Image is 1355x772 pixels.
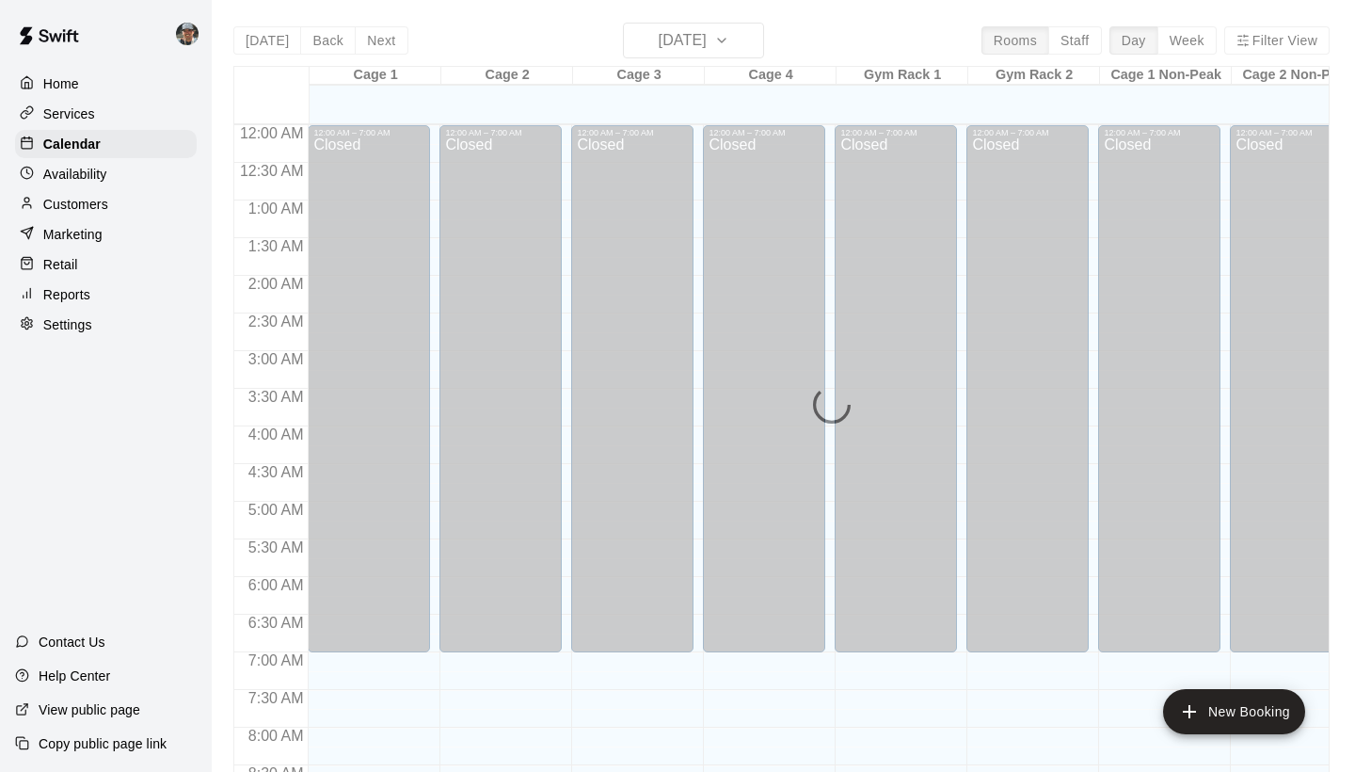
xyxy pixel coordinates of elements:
[441,67,573,85] div: Cage 2
[176,23,199,45] img: Adam Broyles
[968,67,1100,85] div: Gym Rack 2
[15,220,197,249] a: Marketing
[244,539,309,555] span: 5:30 AM
[39,667,110,685] p: Help Center
[1235,128,1347,137] div: 12:00 AM – 7:00 AM
[1230,125,1352,652] div: 12:00 AM – 7:00 AM: Closed
[244,502,309,518] span: 5:00 AM
[571,125,693,652] div: 12:00 AM – 7:00 AM: Closed
[244,238,309,254] span: 1:30 AM
[43,285,90,304] p: Reports
[39,734,167,753] p: Copy public page link
[1104,137,1215,659] div: Closed
[1098,125,1220,652] div: 12:00 AM – 7:00 AM: Closed
[43,255,78,274] p: Retail
[43,135,101,153] p: Calendar
[966,125,1089,652] div: 12:00 AM – 7:00 AM: Closed
[1104,128,1215,137] div: 12:00 AM – 7:00 AM
[235,125,309,141] span: 12:00 AM
[835,125,957,652] div: 12:00 AM – 7:00 AM: Closed
[15,130,197,158] a: Calendar
[313,128,424,137] div: 12:00 AM – 7:00 AM
[840,137,951,659] div: Closed
[43,105,95,123] p: Services
[313,137,424,659] div: Closed
[573,67,705,85] div: Cage 3
[39,700,140,719] p: View public page
[244,314,309,330] span: 2:30 AM
[244,577,309,593] span: 6:00 AM
[1163,689,1305,734] button: add
[308,125,430,652] div: 12:00 AM – 7:00 AM: Closed
[445,137,556,659] div: Closed
[703,125,825,652] div: 12:00 AM – 7:00 AM: Closed
[244,389,309,405] span: 3:30 AM
[310,67,441,85] div: Cage 1
[244,276,309,292] span: 2:00 AM
[172,15,212,53] div: Adam Broyles
[43,195,108,214] p: Customers
[244,201,309,217] span: 1:00 AM
[837,67,968,85] div: Gym Rack 1
[439,125,562,652] div: 12:00 AM – 7:00 AM: Closed
[15,311,197,339] a: Settings
[39,633,105,651] p: Contact Us
[577,128,688,137] div: 12:00 AM – 7:00 AM
[43,315,92,334] p: Settings
[1235,137,1347,659] div: Closed
[972,137,1083,659] div: Closed
[235,163,309,179] span: 12:30 AM
[15,70,197,98] a: Home
[709,137,820,659] div: Closed
[15,250,197,279] a: Retail
[244,728,309,744] span: 8:00 AM
[244,652,309,668] span: 7:00 AM
[244,464,309,480] span: 4:30 AM
[43,165,107,184] p: Availability
[709,128,820,137] div: 12:00 AM – 7:00 AM
[15,281,197,309] a: Reports
[840,128,951,137] div: 12:00 AM – 7:00 AM
[1100,67,1232,85] div: Cage 1 Non-Peak
[15,190,197,218] a: Customers
[244,690,309,706] span: 7:30 AM
[15,100,197,128] a: Services
[972,128,1083,137] div: 12:00 AM – 7:00 AM
[43,74,79,93] p: Home
[43,225,103,244] p: Marketing
[244,426,309,442] span: 4:00 AM
[577,137,688,659] div: Closed
[244,351,309,367] span: 3:00 AM
[244,615,309,631] span: 6:30 AM
[445,128,556,137] div: 12:00 AM – 7:00 AM
[705,67,837,85] div: Cage 4
[15,160,197,188] a: Availability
